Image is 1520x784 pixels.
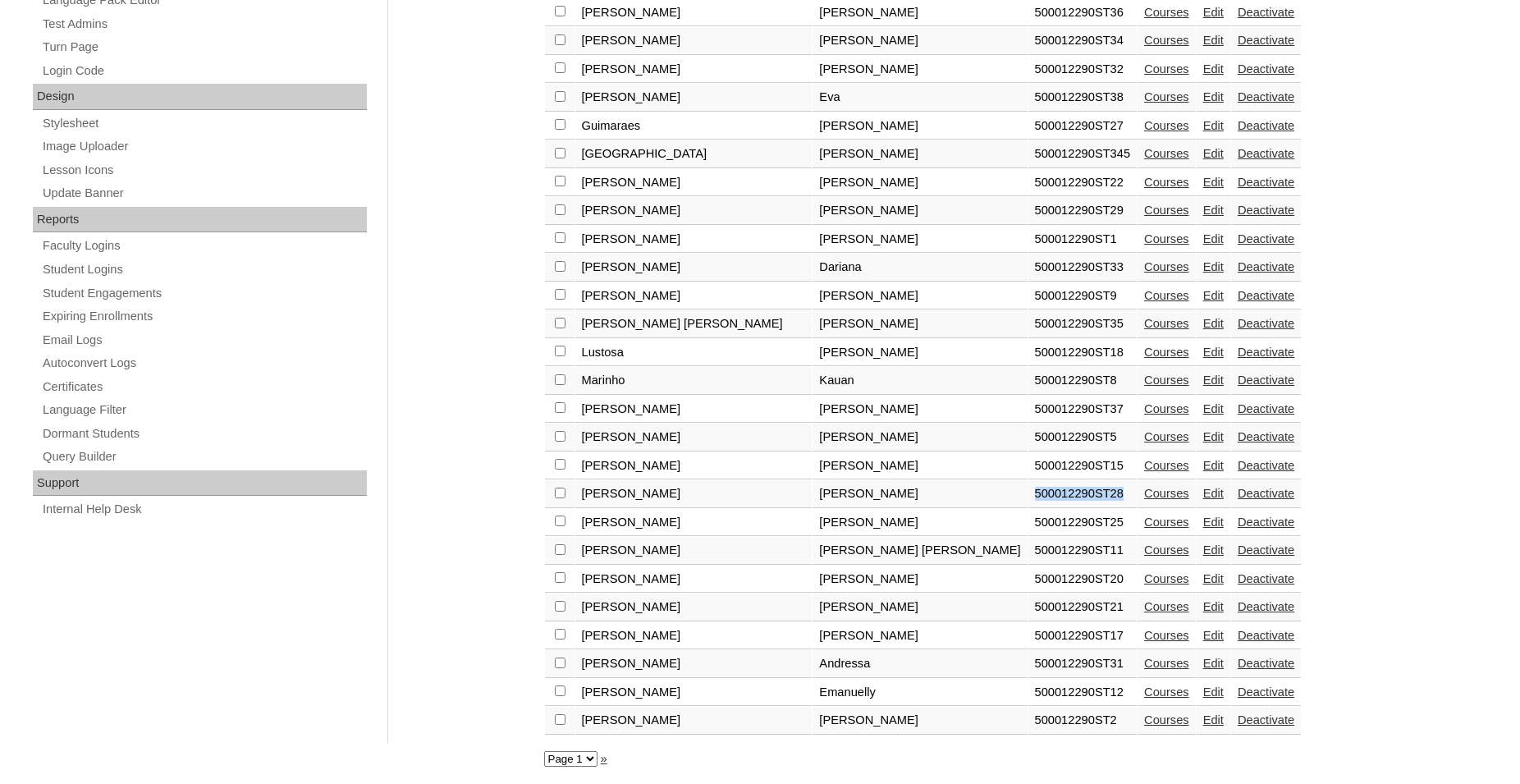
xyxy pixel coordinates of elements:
[1144,260,1189,273] a: Courses
[575,367,813,395] td: Marinho
[1144,600,1189,613] a: Courses
[575,197,813,225] td: [PERSON_NAME]
[813,707,1027,735] td: [PERSON_NAME]
[1028,622,1138,650] td: 500012290ST17
[1144,176,1189,189] a: Courses
[33,207,367,233] div: Reports
[33,470,367,497] div: Support
[813,56,1027,84] td: [PERSON_NAME]
[575,480,813,508] td: [PERSON_NAME]
[575,594,813,621] td: [PERSON_NAME]
[575,282,813,310] td: [PERSON_NAME]
[813,84,1027,112] td: Eva
[1238,402,1294,415] a: Deactivate
[1028,282,1138,310] td: 500012290ST9
[1028,537,1138,565] td: 500012290ST11
[1144,317,1189,330] a: Courses
[575,707,813,735] td: [PERSON_NAME]
[1144,374,1189,387] a: Courses
[1028,339,1138,367] td: 500012290ST18
[575,566,813,594] td: [PERSON_NAME]
[1238,543,1294,557] a: Deactivate
[813,140,1027,168] td: [PERSON_NAME]
[1144,402,1189,415] a: Courses
[575,622,813,650] td: [PERSON_NAME]
[1028,140,1138,168] td: 500012290ST345
[1144,289,1189,302] a: Courses
[33,84,367,110] div: Design
[1203,6,1224,19] a: Edit
[1203,90,1224,103] a: Edit
[813,226,1027,254] td: [PERSON_NAME]
[41,37,367,57] a: Turn Page
[1144,572,1189,585] a: Courses
[575,396,813,424] td: [PERSON_NAME]
[1144,430,1189,443] a: Courses
[813,282,1027,310] td: [PERSON_NAME]
[813,622,1027,650] td: [PERSON_NAME]
[1203,600,1224,613] a: Edit
[813,509,1027,537] td: [PERSON_NAME]
[41,61,367,81] a: Login Code
[41,447,367,467] a: Query Builder
[813,27,1027,55] td: [PERSON_NAME]
[41,113,367,134] a: Stylesheet
[1203,516,1224,529] a: Edit
[1028,594,1138,621] td: 500012290ST21
[1144,629,1189,642] a: Courses
[41,283,367,304] a: Student Engagements
[1238,62,1294,76] a: Deactivate
[575,226,813,254] td: [PERSON_NAME]
[813,197,1027,225] td: [PERSON_NAME]
[1203,317,1224,330] a: Edit
[41,400,367,420] a: Language Filter
[1028,310,1138,338] td: 500012290ST35
[575,537,813,565] td: [PERSON_NAME]
[575,650,813,678] td: [PERSON_NAME]
[41,377,367,397] a: Certificates
[813,650,1027,678] td: Andressa
[575,56,813,84] td: [PERSON_NAME]
[1238,487,1294,500] a: Deactivate
[1238,374,1294,387] a: Deactivate
[1238,176,1294,189] a: Deactivate
[575,424,813,452] td: [PERSON_NAME]
[1203,34,1224,47] a: Edit
[1203,119,1224,132] a: Edit
[1203,402,1224,415] a: Edit
[813,254,1027,282] td: Dariana
[1028,424,1138,452] td: 500012290ST5
[41,160,367,181] a: Lesson Icons
[575,339,813,367] td: Lustosa
[1238,572,1294,585] a: Deactivate
[1203,346,1224,359] a: Edit
[1203,374,1224,387] a: Edit
[1028,650,1138,678] td: 500012290ST31
[1144,147,1189,160] a: Courses
[41,306,367,327] a: Expiring Enrollments
[1238,204,1294,217] a: Deactivate
[1028,56,1138,84] td: 500012290ST32
[1144,459,1189,472] a: Courses
[1238,657,1294,670] a: Deactivate
[601,752,607,765] a: »
[1028,566,1138,594] td: 500012290ST20
[1028,367,1138,395] td: 500012290ST8
[1238,90,1294,103] a: Deactivate
[1238,34,1294,47] a: Deactivate
[1144,6,1189,19] a: Courses
[813,424,1027,452] td: [PERSON_NAME]
[575,452,813,480] td: [PERSON_NAME]
[1238,289,1294,302] a: Deactivate
[575,112,813,140] td: Guimaraes
[1028,509,1138,537] td: 500012290ST25
[813,566,1027,594] td: [PERSON_NAME]
[813,367,1027,395] td: Kauan
[1238,260,1294,273] a: Deactivate
[1203,459,1224,472] a: Edit
[575,254,813,282] td: [PERSON_NAME]
[1144,119,1189,132] a: Courses
[1238,516,1294,529] a: Deactivate
[813,310,1027,338] td: [PERSON_NAME]
[1028,84,1138,112] td: 500012290ST38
